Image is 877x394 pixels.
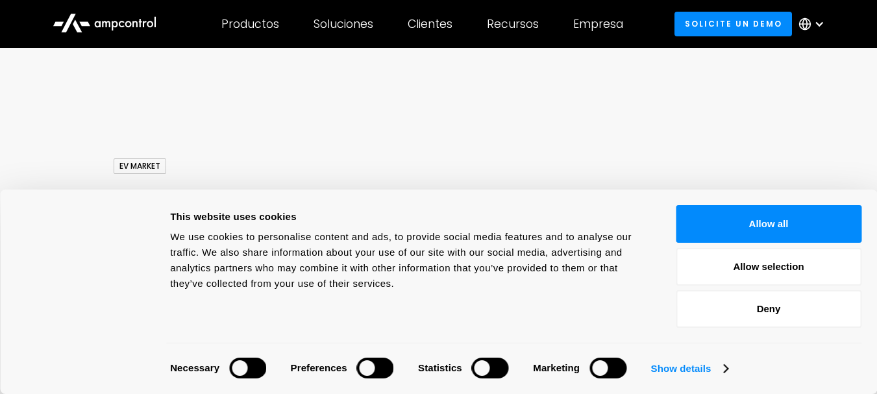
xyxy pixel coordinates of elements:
div: Clientes [408,17,452,31]
div: Productos [221,17,279,31]
button: Deny [676,290,861,328]
div: Recursos [487,17,539,31]
legend: Consent Selection [169,352,170,353]
div: Soluciones [314,17,373,31]
button: Allow all [676,205,861,243]
div: We use cookies to personalise content and ads, to provide social media features and to analyse ou... [170,229,647,291]
h1: Las mejores plataformas en la nube para gestionar la carga de vehículos eléctricos [114,185,763,247]
a: Show details [651,359,728,378]
div: Empresa [573,17,623,31]
strong: Statistics [418,362,462,373]
strong: Necessary [170,362,219,373]
strong: Marketing [533,362,580,373]
strong: Preferences [291,362,347,373]
div: This website uses cookies [170,209,647,225]
button: Allow selection [676,248,861,286]
a: Solicite un demo [674,12,792,36]
div: EV Market [114,158,166,174]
